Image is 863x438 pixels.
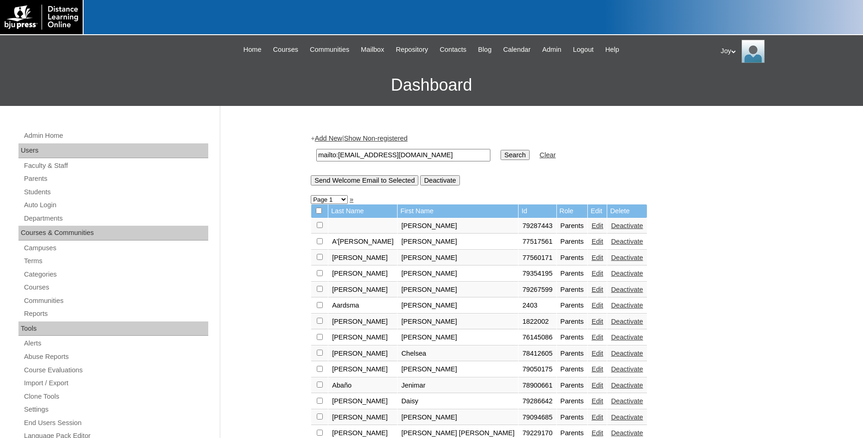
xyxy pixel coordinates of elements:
input: Send Welcome Email to Selected [311,175,418,185]
a: Deactivate [611,254,643,261]
a: Settings [23,404,208,415]
span: Admin [542,44,561,55]
a: Edit [591,318,603,325]
div: Users [18,143,208,158]
a: Edit [591,270,603,277]
a: Reports [23,308,208,320]
input: Search [316,149,490,161]
a: Departments [23,213,208,224]
a: Deactivate [611,318,643,325]
td: A'[PERSON_NAME] [328,234,397,250]
td: 78412605 [519,346,556,362]
a: Edit [591,238,603,245]
a: Clear [540,151,556,159]
span: Courses [273,44,298,55]
div: Joy [721,40,854,63]
td: 79287443 [519,218,556,234]
td: [PERSON_NAME] [398,282,518,298]
a: » [350,196,353,203]
a: Edit [591,397,603,405]
a: Edit [591,429,603,437]
td: [PERSON_NAME] [398,330,518,345]
a: Repository [391,44,433,55]
span: Logout [573,44,594,55]
td: Parents [557,218,588,234]
td: Jenimar [398,378,518,394]
a: Home [239,44,266,55]
a: Edit [591,413,603,421]
a: Faculty & Staff [23,160,208,172]
span: Repository [396,44,428,55]
a: Communities [23,295,208,307]
td: 78900661 [519,378,556,394]
span: Contacts [440,44,466,55]
a: Campuses [23,242,208,254]
a: Deactivate [611,270,643,277]
a: Admin Home [23,130,208,142]
td: [PERSON_NAME] [328,330,397,345]
td: Last Name [328,204,397,218]
td: [PERSON_NAME] [328,282,397,298]
a: Clone Tools [23,391,208,402]
td: [PERSON_NAME] [398,234,518,250]
a: Deactivate [611,302,643,309]
td: Parents [557,330,588,345]
span: Calendar [503,44,531,55]
a: Import / Export [23,377,208,389]
td: Daisy [398,394,518,409]
td: [PERSON_NAME] [328,266,397,282]
a: Deactivate [611,365,643,373]
td: 76145086 [519,330,556,345]
td: Edit [588,204,607,218]
a: Calendar [499,44,535,55]
td: Parents [557,250,588,266]
a: Edit [591,333,603,341]
a: Edit [591,365,603,373]
input: Search [501,150,529,160]
a: Deactivate [611,333,643,341]
h3: Dashboard [5,64,858,106]
img: Joy Dantz [742,40,765,63]
td: Parents [557,298,588,314]
td: [PERSON_NAME] [398,410,518,426]
a: Deactivate [611,238,643,245]
a: Edit [591,382,603,389]
td: Chelsea [398,346,518,362]
a: Alerts [23,338,208,349]
td: Aardsma [328,298,397,314]
a: Edit [591,302,603,309]
td: Parents [557,410,588,426]
a: Deactivate [611,222,643,229]
a: Blog [473,44,496,55]
td: [PERSON_NAME] [398,298,518,314]
td: [PERSON_NAME] [398,362,518,377]
a: Admin [537,44,566,55]
a: Course Evaluations [23,364,208,376]
a: Deactivate [611,413,643,421]
a: Terms [23,255,208,267]
td: Parents [557,234,588,250]
a: Deactivate [611,429,643,437]
td: [PERSON_NAME] [328,362,397,377]
td: Parents [557,394,588,409]
td: Parents [557,266,588,282]
td: 79050175 [519,362,556,377]
td: 77517561 [519,234,556,250]
a: Show Non-registered [344,135,408,142]
a: Abuse Reports [23,351,208,363]
a: Deactivate [611,350,643,357]
a: Courses [268,44,303,55]
div: + | [311,134,768,185]
td: [PERSON_NAME] [328,346,397,362]
td: 1822002 [519,314,556,330]
span: Blog [478,44,491,55]
td: [PERSON_NAME] [328,410,397,426]
a: Deactivate [611,397,643,405]
td: 77560171 [519,250,556,266]
a: Edit [591,222,603,229]
a: Edit [591,254,603,261]
td: Parents [557,346,588,362]
td: First Name [398,204,518,218]
td: 2403 [519,298,556,314]
a: End Users Session [23,417,208,429]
